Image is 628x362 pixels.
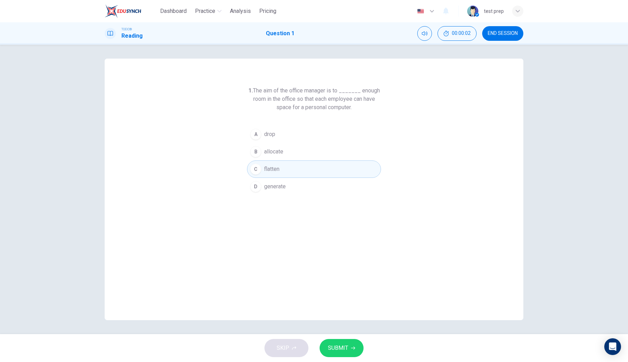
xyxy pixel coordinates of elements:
[417,26,432,41] div: Mute
[488,31,518,36] span: END SESSION
[438,26,477,41] div: Hide
[227,5,254,17] button: Analysis
[192,5,224,17] button: Practice
[438,26,477,41] button: 00:00:02
[121,32,143,40] h1: Reading
[248,87,253,94] strong: 1.
[320,339,364,357] button: SUBMIT
[264,148,283,156] span: allocate
[247,86,381,112] h6: The aim of the office manager is to _______ enough room in the office so that each employee can h...
[250,129,261,140] div: A
[250,164,261,175] div: C
[604,338,621,355] div: Open Intercom Messenger
[266,29,294,38] h1: Question 1
[105,4,157,18] a: EduSynch logo
[452,31,471,36] span: 00:00:02
[160,7,187,15] span: Dashboard
[328,343,348,353] span: SUBMIT
[256,5,279,17] button: Pricing
[247,126,381,143] button: Adrop
[264,130,275,138] span: drop
[121,27,132,32] span: TOEIC®
[416,9,425,14] img: en
[195,7,215,15] span: Practice
[157,5,189,17] button: Dashboard
[484,7,504,15] div: test prep
[247,143,381,160] button: Ballocate
[230,7,251,15] span: Analysis
[105,4,141,18] img: EduSynch logo
[467,6,478,17] img: Profile picture
[264,165,279,173] span: flatten
[264,182,286,191] span: generate
[250,146,261,157] div: B
[247,178,381,195] button: Dgenerate
[482,26,523,41] button: END SESSION
[247,160,381,178] button: Cflatten
[259,7,276,15] span: Pricing
[250,181,261,192] div: D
